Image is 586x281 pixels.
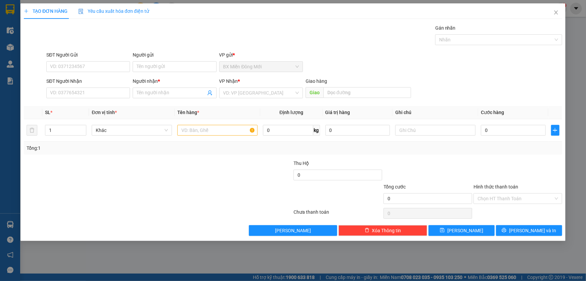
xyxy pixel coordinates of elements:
span: plus [24,9,29,13]
input: 0 [325,125,390,136]
div: Tổng: 1 [27,144,226,152]
span: plus [551,128,559,133]
button: save[PERSON_NAME] [429,225,495,236]
span: SL [45,110,50,115]
button: printer[PERSON_NAME] và In [496,225,562,236]
span: kg [313,125,320,136]
button: [PERSON_NAME] [249,225,337,236]
label: Hình thức thanh toán [474,184,518,189]
input: VD: Bàn, Ghế [177,125,258,136]
span: Giá trị hàng [325,110,350,115]
div: Người gửi [133,51,216,59]
input: Dọc đường [323,87,411,98]
span: BX Miền Đông Mới [223,62,299,72]
div: Người nhận [133,77,216,85]
span: Tên hàng [177,110,199,115]
span: VP Nhận [219,78,238,84]
span: [PERSON_NAME] và In [509,227,556,234]
span: Đơn vị tính [92,110,117,115]
span: Cước hàng [481,110,504,115]
span: Tổng cước [384,184,406,189]
span: [PERSON_NAME] [447,227,483,234]
span: Yêu cầu xuất hóa đơn điện tử [78,8,149,14]
span: TẠO ĐƠN HÀNG [24,8,67,14]
button: plus [551,125,559,136]
div: VP gửi [219,51,303,59]
button: delete [27,125,37,136]
span: Giao hàng [306,78,327,84]
span: Định lượng [279,110,303,115]
span: user-add [207,90,213,96]
span: delete [365,228,369,233]
span: save [440,228,445,233]
span: printer [502,228,507,233]
input: Ghi Chú [395,125,476,136]
span: Giao [306,87,323,98]
span: Thu Hộ [294,161,309,166]
button: Close [547,3,566,22]
th: Ghi chú [393,106,478,119]
span: close [553,10,559,15]
span: Khác [96,125,168,135]
span: [PERSON_NAME] [275,227,311,234]
span: Xóa Thông tin [372,227,401,234]
label: Gán nhãn [435,25,456,31]
img: icon [78,9,84,14]
button: deleteXóa Thông tin [339,225,427,236]
div: Chưa thanh toán [293,208,383,220]
div: SĐT Người Nhận [46,77,130,85]
div: SĐT Người Gửi [46,51,130,59]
